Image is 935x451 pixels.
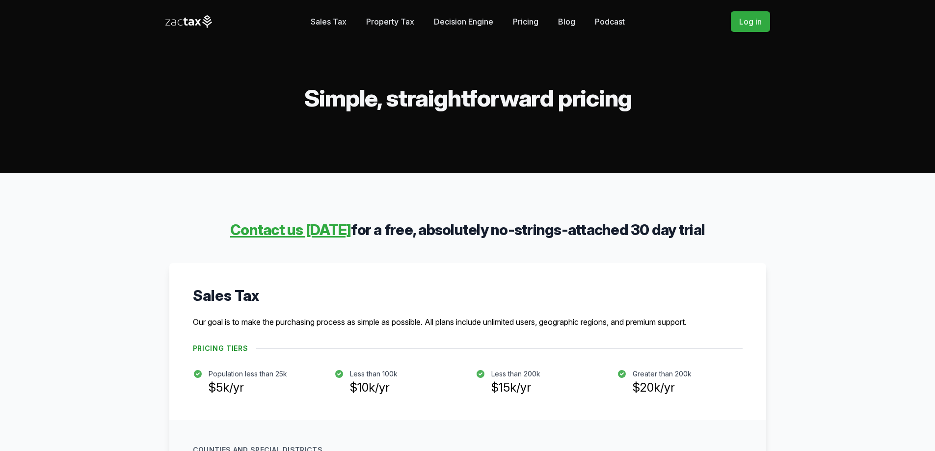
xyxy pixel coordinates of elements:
[491,379,540,397] h3: $15k/yr
[193,316,743,328] p: Our goal is to make the purchasing process as simple as possible. All plans include unlimited use...
[350,379,398,397] h3: $10k/yr
[491,369,540,379] p: Less than 200k
[350,369,398,379] p: Less than 100k
[209,379,287,397] h3: $5k/yr
[731,11,770,32] a: Log in
[595,12,625,31] a: Podcast
[434,12,493,31] a: Decision Engine
[558,12,575,31] a: Blog
[366,12,414,31] a: Property Tax
[169,220,766,239] h3: for a free, absolutely no-strings-attached 30 day trial
[165,86,770,110] h2: Simple, straightforward pricing
[633,379,692,397] h3: $20k/yr
[633,369,692,379] p: Greater than 200k
[209,369,287,379] p: Population less than 25k
[230,221,351,239] a: Contact us [DATE]
[311,12,347,31] a: Sales Tax
[193,287,743,304] h3: Sales Tax
[193,344,256,353] h4: Pricing Tiers
[513,12,538,31] a: Pricing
